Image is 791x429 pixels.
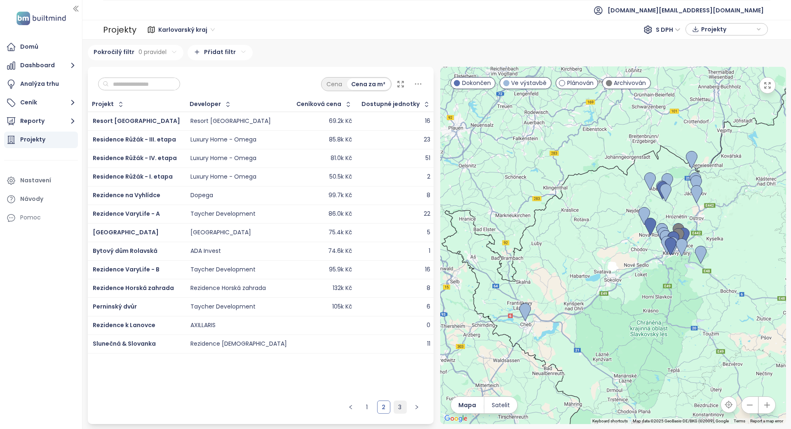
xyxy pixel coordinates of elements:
[690,23,763,35] div: button
[378,401,390,413] a: 2
[20,42,38,52] div: Domů
[701,23,754,35] span: Projekty
[329,229,352,236] div: 75.4k Kč
[377,401,390,414] li: 2
[158,24,215,36] span: Karlovarský kraj
[427,340,430,348] div: 11
[4,210,78,226] div: Pomoc
[93,321,155,329] a: Rezidence k Lanovce
[344,401,357,414] button: left
[93,135,176,144] span: Residence Růžák - III. etapa
[93,284,174,292] a: Rezidence Horská zahrada
[14,10,68,27] img: logo
[297,101,342,107] div: Ceníková cena
[328,247,352,255] div: 74.6k Kč
[429,247,430,255] div: 1
[139,47,167,57] span: 0 pravidel
[4,113,78,130] button: Reporty
[614,78,646,87] span: Archivován
[190,285,266,292] div: Rezidence Horská zahrada
[103,21,136,38] div: Projekty
[361,401,374,414] li: 1
[333,285,352,292] div: 132k Kč
[190,101,221,107] div: Developer
[93,302,137,311] a: Perninský dvůr
[458,401,476,410] span: Mapa
[88,45,183,60] div: Pokročilý filtr
[92,101,114,107] div: Projekt
[427,229,430,236] div: 5
[93,191,160,199] a: Rezidence na Vyhlídce
[410,401,423,414] button: right
[329,173,352,181] div: 50.5k Kč
[593,418,628,424] button: Keyboard shortcuts
[4,191,78,207] a: Návody
[751,419,784,423] a: Report a map error
[190,173,256,181] div: Luxury Home - Omega
[608,0,764,20] span: [DOMAIN_NAME][EMAIL_ADDRESS][DOMAIN_NAME]
[20,212,41,223] div: Pomoc
[20,175,51,186] div: Nastavení
[93,154,177,162] a: Residence Růžák - IV. etapa
[329,136,352,144] div: 85.8k Kč
[633,419,729,423] span: Map data ©2025 GeoBasis-DE/BKG (©2009), Google
[348,405,353,410] span: left
[424,210,430,218] div: 22
[394,401,407,414] li: 3
[93,117,180,125] a: Resort [GEOGRAPHIC_DATA]
[20,194,43,204] div: Návody
[362,101,420,107] span: Dostupné jednotky
[484,397,517,413] button: Satelit
[93,172,173,181] a: Residence Růžák - I. etapa
[190,136,256,144] div: Luxury Home - Omega
[93,265,160,273] a: Rezidence VaryLife - B
[4,172,78,189] a: Nastavení
[190,303,256,311] div: Taycher Development
[190,322,216,329] div: AXILLARIS
[20,134,45,145] div: Projekty
[322,78,347,90] div: Cena
[394,401,406,413] a: 3
[93,247,157,255] span: Bytový dům Rolavská
[427,303,430,311] div: 6
[190,340,287,348] div: Rezidence [DEMOGRAPHIC_DATA]
[329,192,352,199] div: 99.7k Kč
[4,132,78,148] a: Projekty
[442,413,469,424] img: Google
[4,39,78,55] a: Domů
[425,155,430,162] div: 51
[190,118,271,125] div: Resort [GEOGRAPHIC_DATA]
[190,192,213,199] div: Dopega
[567,78,594,87] span: Plánován
[190,247,221,255] div: ADA Invest
[427,285,430,292] div: 8
[427,173,430,181] div: 2
[331,155,352,162] div: 81.0k Kč
[329,118,352,125] div: 69.2k Kč
[188,45,253,60] div: Přidat filtr
[190,229,251,236] div: [GEOGRAPHIC_DATA]
[93,228,159,236] span: [GEOGRAPHIC_DATA]
[425,266,430,273] div: 16
[414,405,419,410] span: right
[462,78,491,87] span: Dokončen
[4,57,78,74] button: Dashboard
[344,401,357,414] li: Předchozí strana
[332,303,352,311] div: 105k Kč
[427,192,430,199] div: 8
[20,79,59,89] div: Analýza trhu
[93,339,156,348] a: Slunečná & Slovanka
[410,401,423,414] li: Následující strana
[93,210,160,218] span: Rezidence VaryLife - A
[4,76,78,92] a: Analýza trhu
